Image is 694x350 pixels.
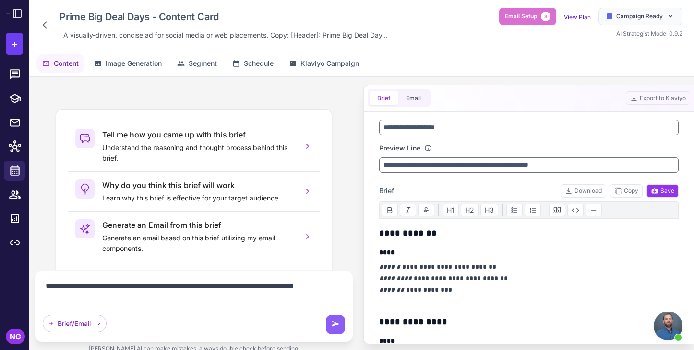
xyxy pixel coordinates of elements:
[616,30,682,37] span: AI Strategist Model 0.9.2
[461,204,479,216] button: H2
[398,91,429,105] button: Email
[43,315,107,332] div: Brief/Email
[541,12,550,21] span: 3
[651,187,674,195] span: Save
[610,184,643,198] button: Copy
[499,8,556,25] button: Email Setup3
[654,312,682,340] div: Open chat
[102,219,295,231] h3: Generate an Email from this brief
[283,54,365,73] button: Klaviyo Campaign
[379,186,394,196] span: Brief
[12,37,18,51] span: +
[6,33,23,55] button: +
[379,143,420,153] label: Preview Line
[54,58,79,69] span: Content
[102,233,295,254] p: Generate an email based on this brief utilizing my email components.
[102,129,295,140] h3: Tell me how you came up with this brief
[171,54,223,73] button: Segment
[561,184,606,198] button: Download
[614,187,638,195] span: Copy
[300,58,359,69] span: Klaviyo Campaign
[227,54,279,73] button: Schedule
[370,91,398,105] button: Brief
[616,12,663,21] span: Campaign Ready
[6,329,25,344] div: NG
[63,30,388,40] span: A visually-driven, concise ad for social media or web placements. Copy: [Header]: Prime Big Deal ...
[480,204,498,216] button: H3
[646,184,679,198] button: Save
[505,12,537,21] span: Email Setup
[189,58,217,69] span: Segment
[106,58,162,69] span: Image Generation
[36,54,84,73] button: Content
[102,270,295,281] h3: Give me an entirely new brief
[102,179,295,191] h3: Why do you think this brief will work
[60,28,392,42] div: Click to edit description
[88,54,168,73] button: Image Generation
[102,142,295,163] p: Understand the reasoning and thought process behind this brief.
[443,204,459,216] button: H1
[102,193,295,203] p: Learn why this brief is effective for your target audience.
[564,13,591,21] a: View Plan
[626,91,690,105] button: Export to Klaviyo
[56,8,392,26] div: Click to edit campaign name
[244,58,274,69] span: Schedule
